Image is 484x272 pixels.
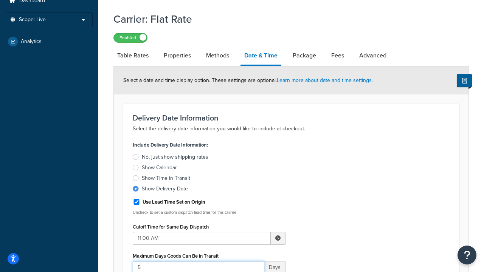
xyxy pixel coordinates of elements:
div: Show Delivery Date [142,185,188,193]
h1: Carrier: Flat Rate [113,12,459,26]
span: Scope: Live [19,17,46,23]
div: No, just show shipping rates [142,153,208,161]
a: Table Rates [113,46,152,65]
label: Include Delivery Date Information: [133,140,208,150]
h3: Delivery Date Information [133,114,450,122]
a: Date & Time [240,46,281,66]
a: Package [289,46,320,65]
a: Analytics [6,35,93,48]
span: Analytics [21,39,42,45]
span: Select a date and time display option. These settings are optional. [123,76,373,84]
label: Cutoff Time for Same Day Dispatch [133,224,209,230]
a: Learn more about date and time settings. [277,76,373,84]
a: Methods [202,46,233,65]
p: Select the delivery date information you would like to include at checkout. [133,124,450,133]
label: Enabled [114,33,147,42]
p: Uncheck to set a custom dispatch lead time for this carrier [133,210,285,215]
a: Properties [160,46,195,65]
div: Show Calendar [142,164,177,172]
label: Use Lead Time Set on Origin [143,199,205,206]
a: Fees [327,46,348,65]
a: Advanced [355,46,390,65]
div: Show Time in Transit [142,175,190,182]
label: Maximum Days Goods Can Be in Transit [133,253,219,259]
button: Open Resource Center [458,246,476,264]
button: Show Help Docs [457,74,472,87]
